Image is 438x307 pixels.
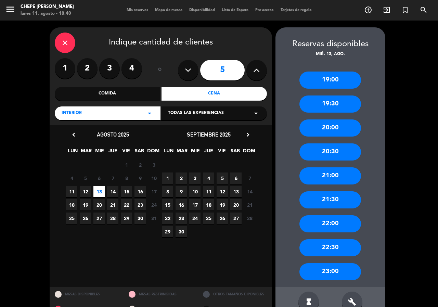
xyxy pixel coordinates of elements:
i: arrow_drop_down [252,109,260,117]
span: 25 [66,213,77,224]
span: 18 [66,199,77,210]
span: 2 [176,172,187,184]
i: menu [5,4,15,14]
span: 16 [176,199,187,210]
div: 19:30 [299,95,361,113]
span: 19 [80,199,91,210]
span: 4 [203,172,214,184]
span: Mis reservas [123,8,152,12]
span: 8 [162,186,173,197]
span: VIE [120,147,132,158]
label: 2 [77,58,98,79]
div: OTROS TAMAÑOS DIPONIBLES [198,287,272,302]
i: search [420,6,428,14]
span: Interior [62,110,82,117]
span: 26 [80,213,91,224]
span: 5 [217,172,228,184]
span: 6 [230,172,242,184]
span: 30 [176,226,187,237]
span: 11 [203,186,214,197]
i: exit_to_app [383,6,391,14]
span: 24 [148,199,159,210]
span: 17 [189,199,201,210]
span: LUN [163,147,174,158]
span: 8 [121,172,132,184]
span: 7 [107,172,118,184]
span: Todas las experiencias [168,110,224,117]
span: 12 [217,186,228,197]
span: 17 [148,186,159,197]
span: 14 [107,186,118,197]
span: SAB [134,147,145,158]
span: 7 [244,172,255,184]
label: 3 [99,58,120,79]
div: MESAS RESTRINGIDAS [124,287,198,302]
span: 23 [134,199,146,210]
i: turned_in_not [401,6,409,14]
div: Reservas disponibles [275,38,385,51]
span: 16 [134,186,146,197]
span: 19 [217,199,228,210]
span: 13 [93,186,105,197]
span: 28 [107,213,118,224]
span: 2 [134,159,146,170]
span: 22 [121,199,132,210]
span: VIE [216,147,228,158]
span: 20 [230,199,242,210]
span: LUN [67,147,78,158]
div: Indique cantidad de clientes [55,33,267,53]
span: 29 [121,213,132,224]
span: Pre-acceso [252,8,277,12]
span: 15 [121,186,132,197]
div: ó [149,58,171,82]
span: Disponibilidad [186,8,218,12]
span: 21 [244,199,255,210]
span: DOM [147,147,158,158]
span: MAR [80,147,92,158]
i: build [348,298,356,306]
span: 22 [162,213,173,224]
i: arrow_drop_down [145,109,154,117]
div: 20:00 [299,119,361,137]
span: 1 [162,172,173,184]
div: Chepe [PERSON_NAME] [21,3,74,10]
span: septiembre 2025 [187,131,231,138]
i: add_circle_outline [364,6,372,14]
i: hourglass_full [305,298,313,306]
span: MIE [190,147,201,158]
div: 23:00 [299,263,361,280]
div: 20:30 [299,143,361,161]
div: 22:30 [299,239,361,256]
span: 9 [134,172,146,184]
span: 24 [189,213,201,224]
label: 1 [55,58,75,79]
span: 6 [93,172,105,184]
span: 28 [244,213,255,224]
span: 5 [80,172,91,184]
span: Tarjetas de regalo [277,8,315,12]
span: agosto 2025 [97,131,129,138]
span: JUE [107,147,118,158]
button: menu [5,4,15,17]
div: 21:30 [299,191,361,208]
div: mié. 13, ago. [275,51,385,58]
div: Comida [55,87,160,101]
span: MAR [176,147,188,158]
span: 11 [66,186,77,197]
span: JUE [203,147,214,158]
span: 9 [176,186,187,197]
span: MIE [94,147,105,158]
span: 3 [148,159,159,170]
div: Cena [162,87,267,101]
label: 4 [121,58,142,79]
span: 18 [203,199,214,210]
div: lunes 11. agosto - 18:40 [21,10,74,17]
span: 14 [244,186,255,197]
span: Lista de Espera [218,8,252,12]
span: 20 [93,199,105,210]
span: 29 [162,226,173,237]
span: 21 [107,199,118,210]
span: 3 [189,172,201,184]
span: 1 [121,159,132,170]
div: 21:00 [299,167,361,184]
